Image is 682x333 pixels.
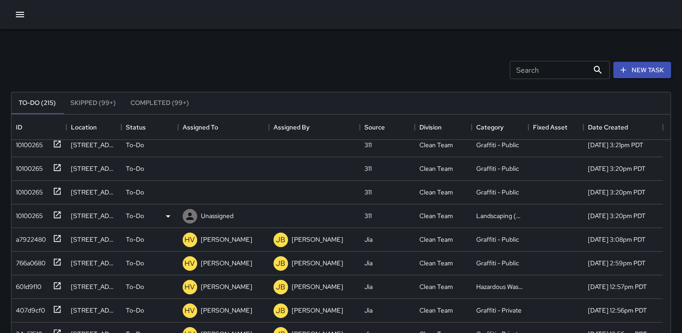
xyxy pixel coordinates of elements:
div: Clean Team [419,306,453,315]
div: Graffiti - Public [476,188,519,197]
div: 9/22/2025, 12:56pm PDT [588,306,647,315]
div: 10100265 [12,137,43,149]
p: JB [276,305,286,316]
div: Graffiti - Public [476,235,519,244]
p: JB [276,258,286,269]
p: [PERSON_NAME] [201,235,252,244]
div: Location [66,114,121,140]
div: 1449 Mission Street [71,140,117,149]
div: 9/22/2025, 3:20pm PDT [588,211,646,220]
div: Category [476,114,503,140]
div: 311 [364,211,372,220]
div: Location [71,114,97,140]
div: Jia [364,282,373,291]
p: To-Do [126,258,144,268]
div: 10100265 [12,208,43,220]
div: ID [11,114,66,140]
div: 1420 Mission Street [71,235,117,244]
div: 93 10th Street [71,258,117,268]
p: [PERSON_NAME] [201,306,252,315]
p: To-Do [126,188,144,197]
p: To-Do [126,282,144,291]
p: [PERSON_NAME] [292,235,343,244]
div: Division [419,114,442,140]
div: Jia [364,235,373,244]
button: New Task [613,62,671,79]
p: To-Do [126,306,144,315]
div: Assigned By [274,114,309,140]
div: Clean Team [419,164,453,173]
div: 9/22/2025, 3:20pm PDT [588,188,646,197]
div: Fixed Asset [528,114,583,140]
div: Clean Team [419,235,453,244]
div: ID [16,114,22,140]
div: a7922480 [12,231,46,244]
div: Clean Team [419,188,453,197]
button: To-Do (215) [11,92,63,114]
div: 1056 Market Street [71,282,117,291]
p: JB [276,234,286,245]
p: To-Do [126,164,144,173]
div: Hazardous Waste [476,282,524,291]
div: Graffiti - Public [476,140,519,149]
p: [PERSON_NAME] [292,306,343,315]
div: 311 [364,140,372,149]
div: 311 [364,188,372,197]
div: Assigned By [269,114,360,140]
p: HV [185,282,195,293]
button: Skipped (99+) [63,92,123,114]
div: Clean Team [419,140,453,149]
div: Clean Team [419,211,453,220]
div: Jia [364,258,373,268]
div: 10100265 [12,184,43,197]
div: Fixed Asset [533,114,568,140]
div: 10100265 [12,160,43,173]
div: 122 10th Street [71,188,117,197]
div: 1415 Mission Street [71,164,117,173]
p: To-Do [126,211,144,220]
div: Status [126,114,146,140]
div: 9/22/2025, 12:57pm PDT [588,282,647,291]
p: HV [185,234,195,245]
div: Division [415,114,472,140]
div: Clean Team [419,282,453,291]
div: Jia [364,306,373,315]
div: Graffiti - Public [476,258,519,268]
div: Date Created [583,114,663,140]
p: Unassigned [201,211,234,220]
div: 766a0680 [12,255,45,268]
div: 601d9f10 [12,278,41,291]
div: 407d9cf0 [12,302,45,315]
div: Status [121,114,178,140]
p: HV [185,305,195,316]
div: Assigned To [183,114,218,140]
div: 311 [364,164,372,173]
div: Graffiti - Private [476,306,522,315]
div: 9/22/2025, 3:21pm PDT [588,140,643,149]
button: Completed (99+) [123,92,196,114]
div: 1045 Market Street [71,306,117,315]
p: [PERSON_NAME] [201,282,252,291]
p: [PERSON_NAME] [292,282,343,291]
div: 1415 Mission Street [71,211,117,220]
p: [PERSON_NAME] [201,258,252,268]
div: Assigned To [178,114,269,140]
p: [PERSON_NAME] [292,258,343,268]
div: Date Created [588,114,628,140]
div: Graffiti - Public [476,164,519,173]
div: Source [364,114,385,140]
div: Source [360,114,415,140]
p: HV [185,258,195,269]
div: 9/22/2025, 2:59pm PDT [588,258,646,268]
div: Landscaping (DG & Weeds) [476,211,524,220]
p: To-Do [126,235,144,244]
p: To-Do [126,140,144,149]
div: Clean Team [419,258,453,268]
div: Category [472,114,528,140]
p: JB [276,282,286,293]
div: 9/22/2025, 3:20pm PDT [588,164,646,173]
div: 9/22/2025, 3:08pm PDT [588,235,646,244]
